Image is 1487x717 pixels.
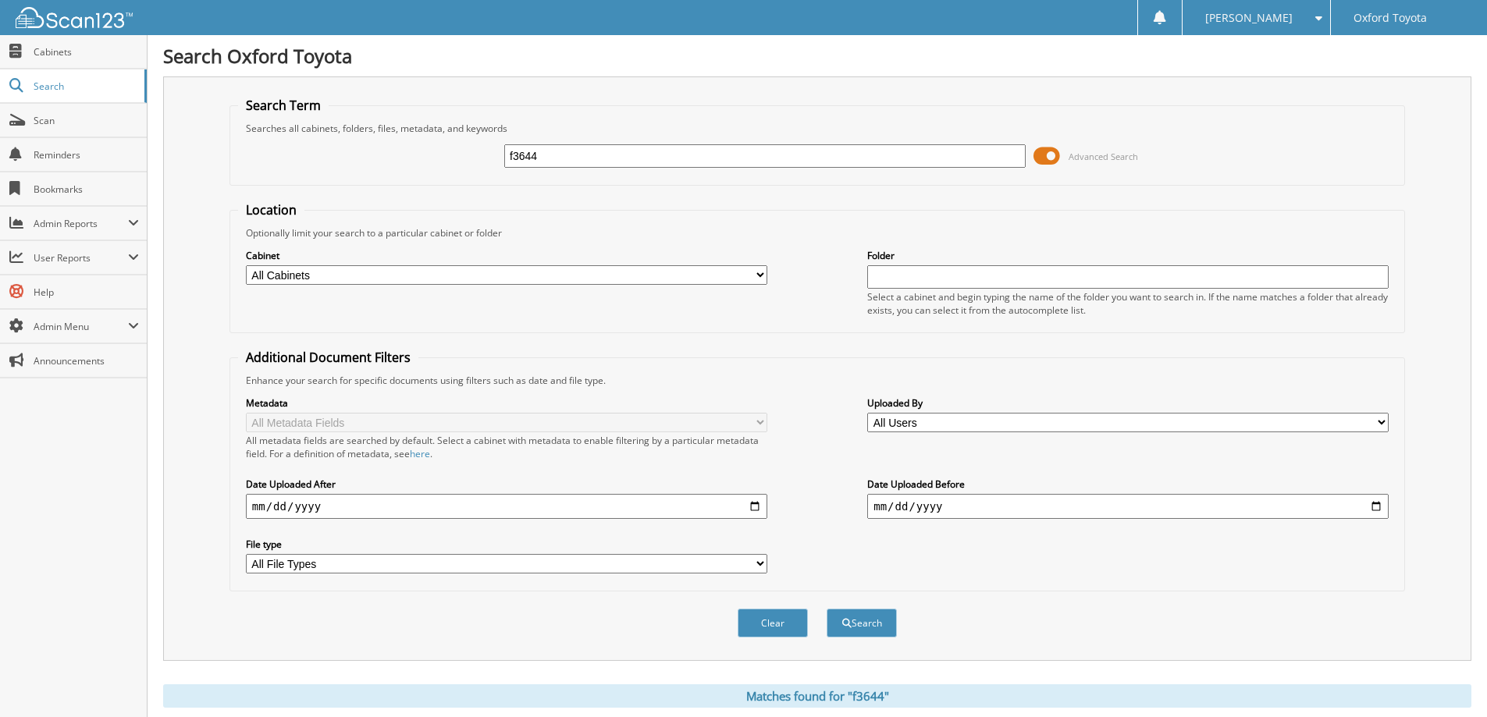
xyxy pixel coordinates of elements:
[34,320,128,333] span: Admin Menu
[238,97,329,114] legend: Search Term
[34,114,139,127] span: Scan
[246,434,767,460] div: All metadata fields are searched by default. Select a cabinet with metadata to enable filtering b...
[34,80,137,93] span: Search
[34,286,139,299] span: Help
[867,494,1389,519] input: end
[867,290,1389,317] div: Select a cabinet and begin typing the name of the folder you want to search in. If the name match...
[34,148,139,162] span: Reminders
[1069,151,1138,162] span: Advanced Search
[867,477,1389,491] label: Date Uploaded Before
[238,226,1396,240] div: Optionally limit your search to a particular cabinet or folder
[867,396,1389,410] label: Uploaded By
[867,249,1389,262] label: Folder
[163,684,1471,708] div: Matches found for "f3644"
[246,249,767,262] label: Cabinet
[238,374,1396,387] div: Enhance your search for specific documents using filters such as date and file type.
[34,217,128,230] span: Admin Reports
[163,43,1471,69] h1: Search Oxford Toyota
[34,251,128,264] span: User Reports
[34,45,139,59] span: Cabinets
[34,183,139,196] span: Bookmarks
[827,609,897,637] button: Search
[246,494,767,519] input: start
[246,396,767,410] label: Metadata
[246,477,767,491] label: Date Uploaded After
[1354,13,1427,23] span: Oxford Toyota
[16,7,133,28] img: scan123-logo-white.svg
[410,447,430,460] a: here
[238,122,1396,135] div: Searches all cabinets, folders, files, metadata, and keywords
[238,201,304,218] legend: Location
[34,354,139,367] span: Announcements
[238,349,418,366] legend: Additional Document Filters
[738,609,808,637] button: Clear
[246,538,767,551] label: File type
[1205,13,1293,23] span: [PERSON_NAME]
